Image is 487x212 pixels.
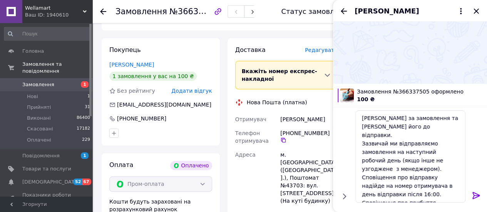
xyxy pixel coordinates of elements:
div: [PHONE_NUMBER] [116,115,167,122]
span: №366337505 [169,7,224,16]
span: Замовлення та повідомлення [22,61,92,75]
button: [PERSON_NAME] [355,6,465,16]
span: Оплата [109,161,133,169]
div: Нова Пошта (платна) [245,98,309,106]
span: [PERSON_NAME] [355,6,419,16]
div: м. [GEOGRAPHIC_DATA] ([GEOGRAPHIC_DATA].), Поштомат №43703: вул. [STREET_ADDRESS] (На куті будинку) [279,148,339,208]
button: Назад [339,7,348,16]
span: Товари та послуги [22,165,71,172]
button: Показати кнопки [339,191,349,201]
div: [PHONE_NUMBER] [280,129,338,143]
input: Пошук [4,27,91,41]
span: Оплачені [27,137,51,144]
span: Покупець [109,46,141,53]
div: Статус замовлення [281,8,352,15]
span: Замовлення №366337505 оформлено [357,88,482,95]
span: Телефон отримувача [235,130,269,144]
span: 31 [85,104,90,111]
span: 17182 [77,125,90,132]
span: Редагувати [305,47,338,53]
span: [DEMOGRAPHIC_DATA] [22,179,79,185]
span: Без рейтингу [117,88,155,94]
button: Закрити [472,7,481,16]
a: [PERSON_NAME] [109,62,154,68]
div: 1 замовлення у вас на 100 ₴ [109,72,197,81]
span: Нові [27,93,38,100]
span: 100 ₴ [357,96,375,102]
span: Виконані [27,115,51,122]
textarea: [PERSON_NAME] за замовлення та [PERSON_NAME] його до відправки. Зазвичай ми відправляємо замовлен... [355,110,465,203]
div: [PERSON_NAME] [279,112,339,126]
span: 86400 [77,115,90,122]
span: Додати відгук [171,88,212,94]
span: Показники роботи компанії [22,192,71,205]
span: Головна [22,48,44,55]
span: Повідомлення [22,152,60,159]
div: Оплачено [170,161,212,170]
span: 229 [82,137,90,144]
span: Адреса [235,152,256,158]
span: 1 [87,93,90,100]
img: 2563274446_w100_h100_trenazher-dlya-obucheniya.jpg [340,88,354,102]
span: [EMAIL_ADDRESS][DOMAIN_NAME] [117,102,211,108]
span: Скасовані [27,125,53,132]
div: Ваш ID: 1940610 [25,12,92,18]
span: Прийняті [27,104,51,111]
span: 67 [82,179,91,185]
span: Wellamart [25,5,83,12]
span: 52 [73,179,82,185]
span: Замовлення [22,81,54,88]
span: Вкажіть номер експрес-накладної [242,68,317,82]
span: Замовлення [115,7,167,16]
div: Повернутися назад [100,8,106,15]
span: Доставка [235,46,266,53]
span: 1 [81,152,89,159]
span: 1 [81,81,89,88]
span: Отримувач [235,116,266,122]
